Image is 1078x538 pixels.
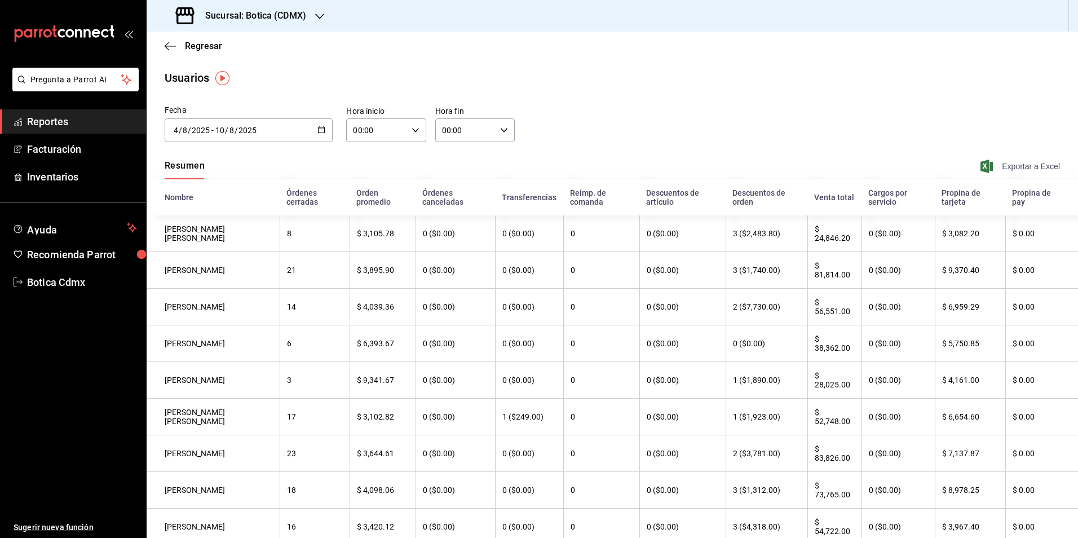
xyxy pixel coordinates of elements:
[27,169,137,184] span: Inventarios
[188,126,191,135] span: /
[807,472,861,509] th: $ 73,765.00
[350,325,416,362] th: $ 6,393.67
[27,247,137,262] span: Recomienda Parrot
[639,325,726,362] th: 0 ($0.00)
[495,215,563,252] th: 0 ($0.00)
[280,362,350,399] th: 3
[1005,472,1078,509] th: $ 0.00
[807,252,861,289] th: $ 81,814.00
[1005,435,1078,472] th: $ 0.00
[229,126,235,135] input: Month
[27,275,137,290] span: Botica Cdmx
[350,399,416,435] th: $ 3,102.82
[280,215,350,252] th: 8
[147,472,280,509] th: [PERSON_NAME]
[416,252,495,289] th: 0 ($0.00)
[435,107,515,115] label: Hora fin
[935,325,1005,362] th: $ 5,750.85
[935,362,1005,399] th: $ 4,161.00
[211,126,214,135] span: -
[861,289,934,325] th: 0 ($0.00)
[350,472,416,509] th: $ 4,098.06
[416,362,495,399] th: 0 ($0.00)
[27,142,137,157] span: Facturación
[350,289,416,325] th: $ 4,039.36
[861,215,934,252] th: 0 ($0.00)
[147,215,280,252] th: [PERSON_NAME] [PERSON_NAME]
[27,221,122,235] span: Ayuda
[1005,289,1078,325] th: $ 0.00
[147,435,280,472] th: [PERSON_NAME]
[350,362,416,399] th: $ 9,341.67
[861,252,934,289] th: 0 ($0.00)
[12,68,139,91] button: Pregunta a Parrot AI
[726,325,807,362] th: 0 ($0.00)
[416,215,495,252] th: 0 ($0.00)
[935,472,1005,509] th: $ 8,978.25
[639,435,726,472] th: 0 ($0.00)
[346,107,426,115] label: Hora inicio
[861,325,934,362] th: 0 ($0.00)
[495,289,563,325] th: 0 ($0.00)
[807,289,861,325] th: $ 56,551.00
[225,126,228,135] span: /
[935,435,1005,472] th: $ 7,137.87
[215,126,225,135] input: Day
[182,126,188,135] input: Month
[350,215,416,252] th: $ 3,105.78
[350,435,416,472] th: $ 3,644.61
[147,179,280,215] th: Nombre
[1005,215,1078,252] th: $ 0.00
[563,325,639,362] th: 0
[861,472,934,509] th: 0 ($0.00)
[235,126,238,135] span: /
[280,325,350,362] th: 6
[350,179,416,215] th: Orden promedio
[861,362,934,399] th: 0 ($0.00)
[563,179,639,215] th: Reimp. de comanda
[495,399,563,435] th: 1 ($249.00)
[165,104,333,116] div: Fecha
[726,362,807,399] th: 1 ($1,890.00)
[935,252,1005,289] th: $ 9,370.40
[861,179,934,215] th: Cargos por servicio
[563,435,639,472] th: 0
[1005,362,1078,399] th: $ 0.00
[726,435,807,472] th: 2 ($3,781.00)
[185,41,222,51] span: Regresar
[495,252,563,289] th: 0 ($0.00)
[1005,179,1078,215] th: Propina de pay
[165,160,205,179] div: navigation tabs
[726,215,807,252] th: 3 ($2,483.80)
[280,435,350,472] th: 23
[147,362,280,399] th: [PERSON_NAME]
[179,126,182,135] span: /
[807,362,861,399] th: $ 28,025.00
[639,362,726,399] th: 0 ($0.00)
[983,160,1060,173] span: Exportar a Excel
[807,179,861,215] th: Venta total
[563,472,639,509] th: 0
[726,472,807,509] th: 3 ($1,312.00)
[861,399,934,435] th: 0 ($0.00)
[726,399,807,435] th: 1 ($1,923.00)
[563,362,639,399] th: 0
[124,29,133,38] button: open_drawer_menu
[563,399,639,435] th: 0
[639,179,726,215] th: Descuentos de artículo
[495,435,563,472] th: 0 ($0.00)
[238,126,257,135] input: Year
[8,82,139,94] a: Pregunta a Parrot AI
[1005,399,1078,435] th: $ 0.00
[807,435,861,472] th: $ 83,826.00
[639,289,726,325] th: 0 ($0.00)
[416,289,495,325] th: 0 ($0.00)
[147,325,280,362] th: [PERSON_NAME]
[165,69,209,86] div: Usuarios
[280,252,350,289] th: 21
[807,399,861,435] th: $ 52,748.00
[350,252,416,289] th: $ 3,895.90
[280,472,350,509] th: 18
[191,126,210,135] input: Year
[935,215,1005,252] th: $ 3,082.20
